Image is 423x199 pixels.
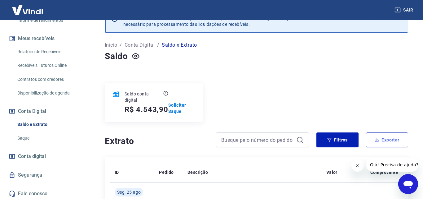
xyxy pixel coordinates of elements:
[15,132,85,145] a: Saque
[187,169,208,175] p: Descrição
[366,132,408,147] button: Exportar
[15,45,85,58] a: Relatório de Recebíveis
[7,104,85,118] button: Conta Digital
[7,150,85,163] a: Conta digital
[15,59,85,72] a: Recebíveis Futuros Online
[316,132,359,147] button: Filtros
[7,0,48,19] img: Vindi
[157,41,159,49] p: /
[370,169,398,175] p: Comprovante
[15,73,85,86] a: Contratos com credores
[15,14,85,27] a: Informe de rendimentos
[125,91,162,103] p: Saldo conta digital
[18,152,46,161] span: Conta digital
[366,158,418,172] iframe: Mensagem da empresa
[351,159,364,172] iframe: Fechar mensagem
[7,32,85,45] button: Meus recebíveis
[221,135,294,145] input: Busque pelo número do pedido
[120,41,122,49] p: /
[115,169,119,175] p: ID
[159,169,174,175] p: Pedido
[15,118,85,131] a: Saldo e Extrato
[393,4,416,16] button: Sair
[168,102,195,114] a: Solicitar Saque
[123,15,379,27] p: Se o saldo aumentar sem um lançamento correspondente no extrato, aguarde algumas horas. Isso acon...
[162,41,197,49] p: Saldo e Extrato
[125,104,168,114] h5: R$ 4.543,90
[7,168,85,182] a: Segurança
[4,4,52,9] span: Olá! Precisa de ajuda?
[105,135,209,147] h4: Extrato
[117,189,141,195] span: Seg, 25 ago
[326,169,337,175] p: Valor
[398,174,418,194] iframe: Botão para abrir a janela de mensagens
[105,50,128,62] h4: Saldo
[125,41,155,49] a: Conta Digital
[105,41,117,49] a: Início
[15,87,85,99] a: Disponibilização de agenda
